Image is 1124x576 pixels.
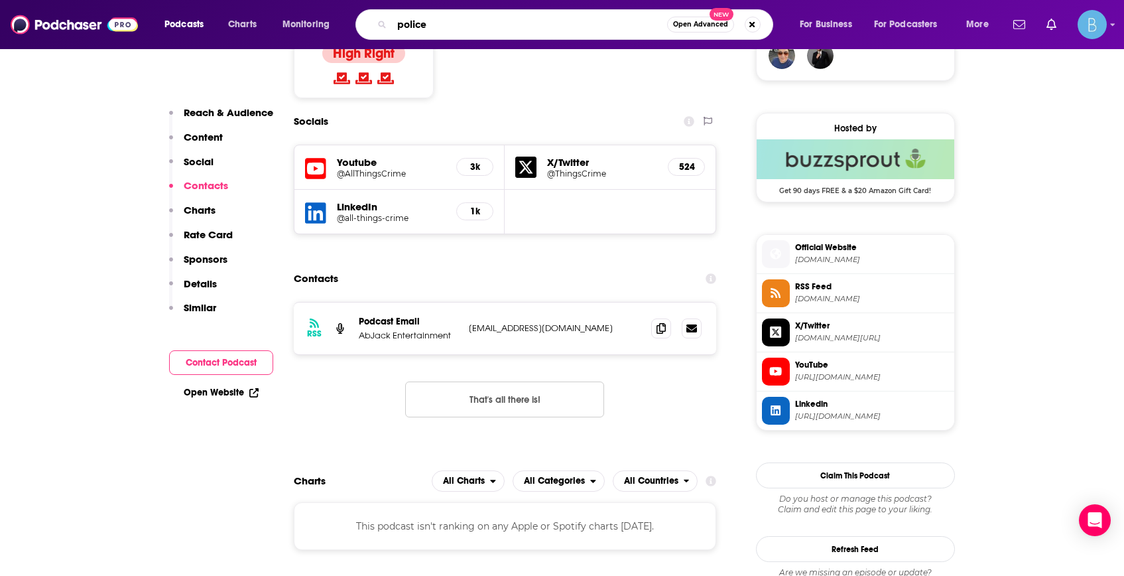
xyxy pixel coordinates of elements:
h2: Platforms [432,470,505,492]
span: Logged in as BLASTmedia [1078,10,1107,39]
button: Open AdvancedNew [667,17,734,33]
p: Details [184,277,217,290]
p: Similar [184,301,216,314]
h5: Youtube [337,156,446,169]
span: buzzsprout.com [795,255,949,265]
img: User Profile [1078,10,1107,39]
button: Sponsors [169,253,227,277]
img: JohirMia [807,42,834,69]
span: Charts [228,15,257,34]
h4: High Right [333,45,395,62]
div: Open Intercom Messenger [1079,504,1111,536]
span: Get 90 days FREE & a $20 Amazon Gift Card! [757,179,954,195]
div: This podcast isn't ranking on any Apple or Spotify charts [DATE]. [294,502,717,550]
a: Buzzsprout Deal: Get 90 days FREE & a $20 Amazon Gift Card! [757,139,954,194]
a: RSS Feed[DOMAIN_NAME] [762,279,949,307]
a: YouTube[URL][DOMAIN_NAME] [762,358,949,386]
span: feeds.buzzsprout.com [795,294,949,304]
button: Nothing here. [405,382,604,417]
button: Charts [169,204,216,228]
button: Rate Card [169,228,233,253]
a: Show notifications dropdown [1008,13,1030,36]
span: twitter.com/ThingsCrime [795,333,949,343]
p: Podcast Email [359,316,458,327]
img: mborrego76 [769,42,795,69]
button: Details [169,277,217,302]
span: More [966,15,989,34]
h2: Contacts [294,266,338,291]
h5: 3k [468,161,482,173]
div: Claim and edit this page to your liking. [756,494,955,515]
a: Show notifications dropdown [1041,13,1062,36]
p: Contacts [184,179,228,192]
p: Rate Card [184,228,233,241]
button: Contact Podcast [169,350,273,375]
button: Refresh Feed [756,536,955,562]
span: Do you host or manage this podcast? [756,494,955,504]
span: YouTube [795,359,949,371]
button: Social [169,155,214,180]
button: Content [169,131,223,155]
button: open menu [273,14,347,35]
p: Reach & Audience [184,106,273,119]
span: All Countries [624,476,678,486]
span: X/Twitter [795,320,949,332]
a: @ThingsCrime [547,169,657,179]
button: open menu [790,14,869,35]
a: Charts [219,14,265,35]
span: New [710,8,733,21]
span: RSS Feed [795,281,949,293]
a: @all-things-crime [337,213,446,223]
img: Podchaser - Follow, Share and Rate Podcasts [11,12,138,37]
button: open menu [155,14,221,35]
a: @AllThingsCrime [337,169,446,179]
a: Linkedin[URL][DOMAIN_NAME] [762,397,949,425]
p: [EMAIL_ADDRESS][DOMAIN_NAME] [469,323,641,334]
a: Official Website[DOMAIN_NAME] [762,240,949,268]
a: X/Twitter[DOMAIN_NAME][URL] [762,319,949,346]
button: open menu [613,470,698,492]
span: All Charts [443,476,485,486]
h5: LinkedIn [337,200,446,213]
span: https://www.linkedin.com/company/all-things-crime [795,411,949,421]
span: For Business [800,15,852,34]
p: Sponsors [184,253,227,265]
span: Monitoring [282,15,330,34]
p: Charts [184,204,216,216]
input: Search podcasts, credits, & more... [392,14,667,35]
button: Claim This Podcast [756,463,955,488]
span: All Categories [524,476,585,486]
button: Similar [169,301,216,326]
span: Podcasts [164,15,204,34]
button: open menu [865,14,957,35]
button: Contacts [169,179,228,204]
button: open menu [513,470,605,492]
span: Linkedin [795,398,949,410]
button: Reach & Audience [169,106,273,131]
h5: X/Twitter [547,156,657,169]
button: open menu [432,470,505,492]
button: open menu [957,14,1005,35]
span: For Podcasters [874,15,938,34]
h2: Countries [613,470,698,492]
div: Hosted by [757,123,954,134]
a: Open Website [184,387,259,398]
p: Content [184,131,223,143]
h2: Socials [294,109,328,134]
button: Show profile menu [1078,10,1107,39]
h5: 524 [679,161,694,173]
div: Search podcasts, credits, & more... [368,9,786,40]
span: Official Website [795,242,949,253]
p: Social [184,155,214,168]
h2: Categories [513,470,605,492]
span: Open Advanced [673,21,728,28]
h2: Charts [294,474,326,487]
p: AbJack Entertainment [359,330,458,341]
h5: 1k [468,206,482,217]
